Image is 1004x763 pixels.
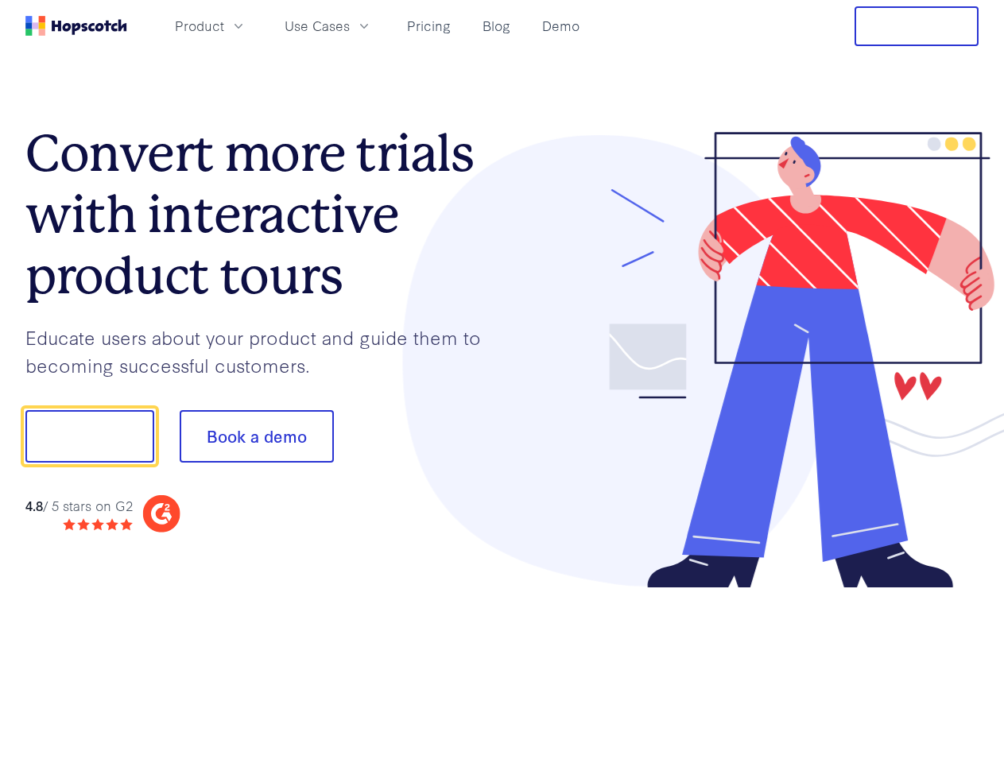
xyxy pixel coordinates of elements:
span: Product [175,16,224,36]
a: Blog [476,13,517,39]
span: Use Cases [285,16,350,36]
a: Demo [536,13,586,39]
button: Book a demo [180,410,334,463]
a: Pricing [401,13,457,39]
p: Educate users about your product and guide them to becoming successful customers. [25,323,502,378]
a: Home [25,16,127,36]
div: / 5 stars on G2 [25,496,133,516]
h1: Convert more trials with interactive product tours [25,123,502,306]
strong: 4.8 [25,496,43,514]
button: Show me! [25,410,154,463]
button: Use Cases [275,13,382,39]
button: Free Trial [855,6,979,46]
button: Product [165,13,256,39]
